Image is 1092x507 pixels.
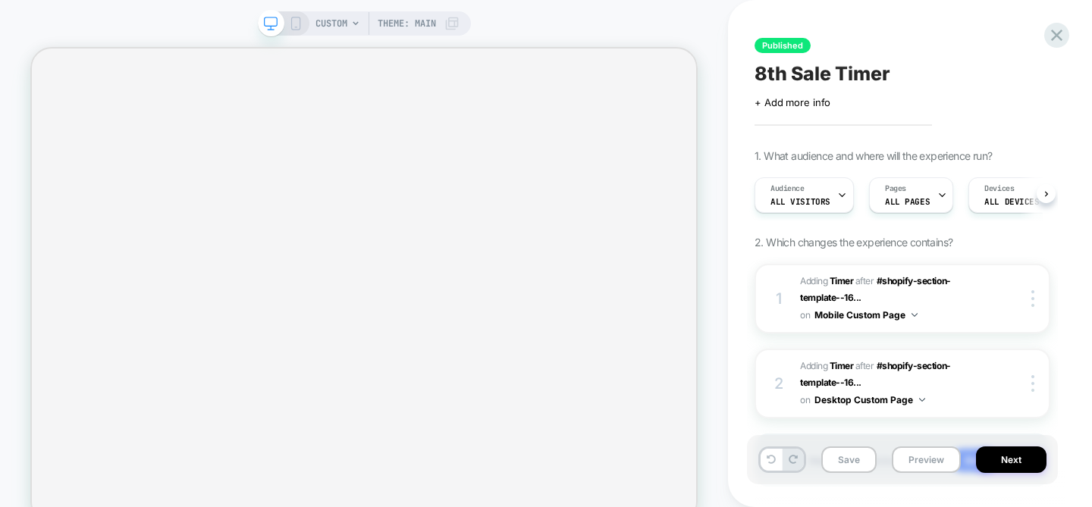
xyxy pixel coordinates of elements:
[755,96,830,108] span: + Add more info
[800,360,853,371] span: Adding
[984,196,1039,207] span: ALL DEVICES
[755,236,952,249] span: 2. Which changes the experience contains?
[755,38,811,53] span: Published
[771,285,786,312] div: 1
[855,275,874,286] span: AFTER
[800,360,951,388] span: #shopify-section-template--16...
[755,149,992,162] span: 1. What audience and where will the experience run?
[830,360,854,371] b: Timer
[885,196,930,207] span: ALL PAGES
[821,446,877,473] button: Save
[976,446,1046,473] button: Next
[830,275,854,286] b: Timer
[800,307,810,324] span: on
[800,392,810,408] span: on
[770,196,830,207] span: All Visitors
[770,183,805,194] span: Audience
[1031,375,1034,392] img: close
[814,390,925,409] button: Desktop Custom Page
[919,398,925,402] img: down arrow
[771,370,786,397] div: 2
[814,305,918,324] button: Mobile Custom Page
[885,183,906,194] span: Pages
[800,275,853,286] span: Adding
[315,11,347,36] span: CUSTOM
[755,62,890,85] span: 8th Sale Timer
[892,446,961,473] button: Preview
[800,275,951,303] span: #shopify-section-template--16...
[855,360,874,371] span: AFTER
[1031,290,1034,307] img: close
[912,313,918,317] img: down arrow
[378,11,436,36] span: Theme: MAIN
[984,183,1014,194] span: Devices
